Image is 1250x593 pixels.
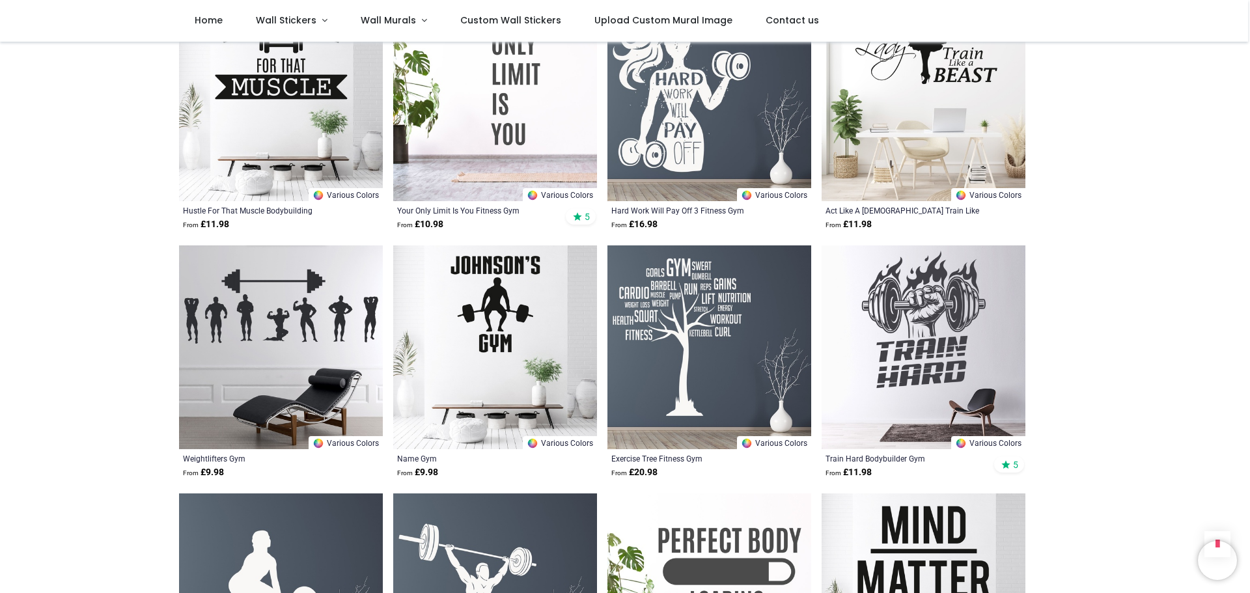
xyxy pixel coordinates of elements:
span: From [826,469,841,476]
span: Home [195,14,223,27]
span: From [183,221,199,228]
img: Color Wheel [741,189,753,201]
a: Name Gym [397,453,554,463]
a: Various Colors [309,436,383,449]
img: Color Wheel [312,189,324,201]
a: Various Colors [951,188,1025,201]
img: Color Wheel [527,189,538,201]
span: Contact us [766,14,819,27]
img: Color Wheel [955,437,967,449]
strong: £ 9.98 [397,466,438,479]
span: From [397,469,413,476]
img: Color Wheel [955,189,967,201]
span: From [611,469,627,476]
img: Weightlifters Gym Wall Sticker [179,245,383,449]
a: Exercise Tree Fitness Gym [611,453,768,463]
span: Wall Stickers [256,14,316,27]
img: Color Wheel [741,437,753,449]
strong: £ 11.98 [826,218,872,231]
a: Weightlifters Gym [183,453,340,463]
img: Exercise Tree Fitness Gym Wall Sticker [607,245,811,449]
a: Train Hard Bodybuilder Gym [826,453,982,463]
span: From [611,221,627,228]
span: 5 [1013,459,1018,471]
span: 5 [585,211,590,223]
a: Various Colors [523,188,597,201]
span: From [183,469,199,476]
span: Custom Wall Stickers [460,14,561,27]
a: Act Like A [DEMOGRAPHIC_DATA] Train Like A Beast Gym [826,205,982,215]
a: Hustle For That Muscle Bodybuilding Fitness Gym [183,205,340,215]
img: Train Hard Bodybuilder Gym Wall Sticker [822,245,1025,449]
span: Wall Murals [361,14,416,27]
img: Color Wheel [527,437,538,449]
a: Your Only Limit Is You Fitness Gym [397,205,554,215]
strong: £ 10.98 [397,218,443,231]
strong: £ 9.98 [183,466,224,479]
span: From [397,221,413,228]
strong: £ 20.98 [611,466,658,479]
a: Various Colors [737,188,811,201]
span: Upload Custom Mural Image [594,14,732,27]
strong: £ 11.98 [826,466,872,479]
strong: £ 11.98 [183,218,229,231]
a: Various Colors [951,436,1025,449]
strong: £ 16.98 [611,218,658,231]
a: Hard Work Will Pay Off 3 Fitness Gym [611,205,768,215]
a: Various Colors [737,436,811,449]
a: Various Colors [523,436,597,449]
a: Various Colors [309,188,383,201]
img: Personalised Name Gym Wall Sticker [393,245,597,449]
img: Color Wheel [312,437,324,449]
iframe: Brevo live chat [1198,541,1237,580]
span: From [826,221,841,228]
